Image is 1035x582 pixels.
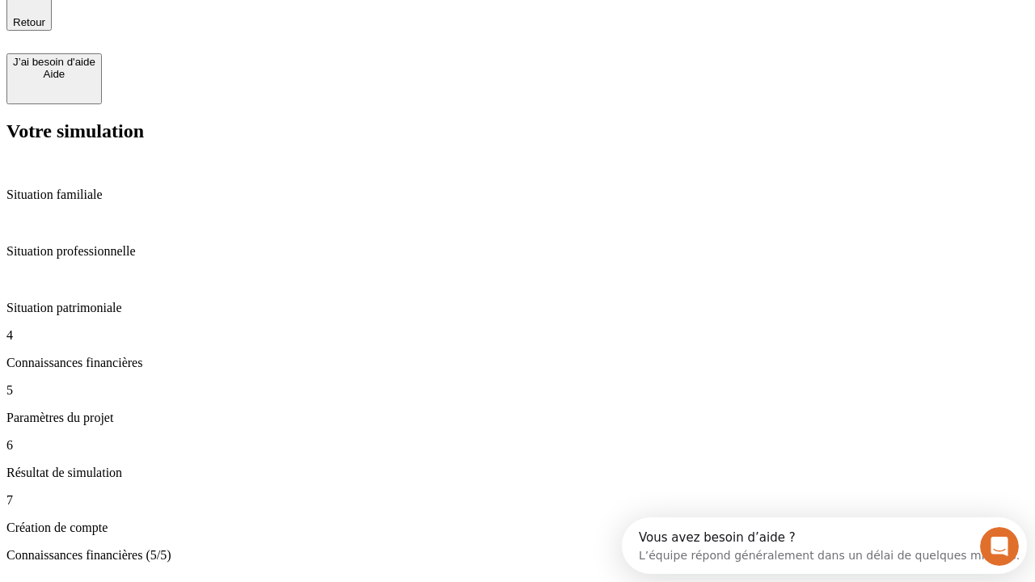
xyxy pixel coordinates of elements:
p: Connaissances financières (5/5) [6,548,1029,563]
p: Connaissances financières [6,356,1029,370]
p: Situation patrimoniale [6,301,1029,315]
p: Paramètres du projet [6,411,1029,425]
button: J’ai besoin d'aideAide [6,53,102,104]
iframe: Intercom live chat discovery launcher [622,517,1027,574]
p: 6 [6,438,1029,453]
span: Retour [13,16,45,28]
h2: Votre simulation [6,120,1029,142]
div: Ouvrir le Messenger Intercom [6,6,446,51]
iframe: Intercom live chat [980,527,1019,566]
div: Aide [13,68,95,80]
div: L’équipe répond généralement dans un délai de quelques minutes. [17,27,398,44]
p: 5 [6,383,1029,398]
div: J’ai besoin d'aide [13,56,95,68]
p: Résultat de simulation [6,466,1029,480]
p: Situation professionnelle [6,244,1029,259]
p: 4 [6,328,1029,343]
p: 7 [6,493,1029,508]
p: Situation familiale [6,188,1029,202]
p: Création de compte [6,521,1029,535]
div: Vous avez besoin d’aide ? [17,14,398,27]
